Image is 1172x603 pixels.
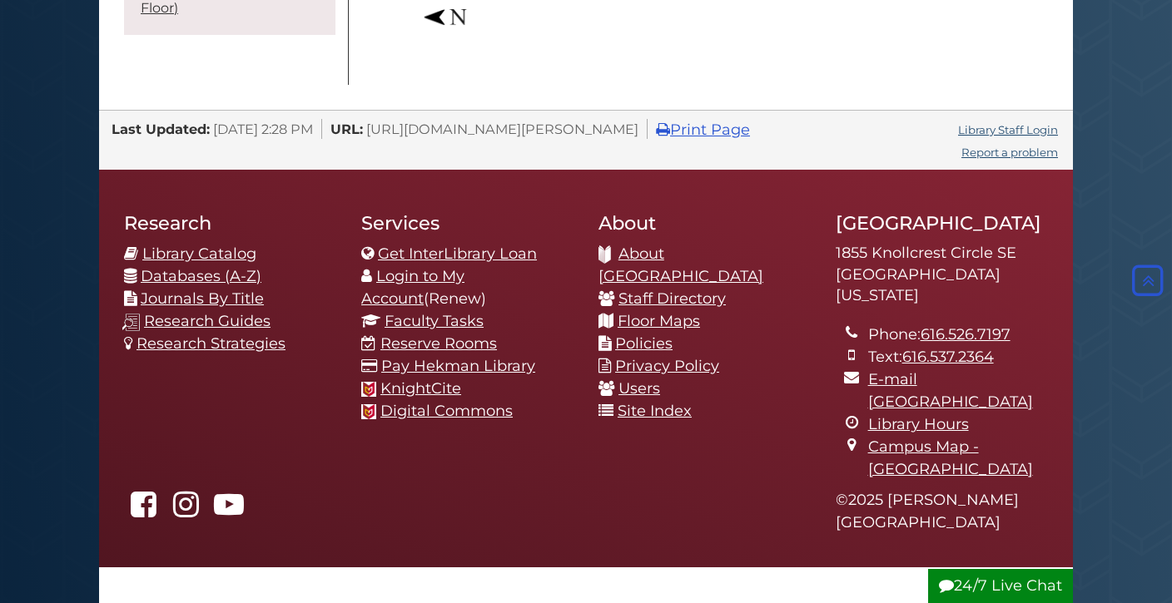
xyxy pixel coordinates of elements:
[618,312,700,330] a: Floor Maps
[137,334,286,353] a: Research Strategies
[618,379,660,398] a: Users
[122,314,140,331] img: research-guides-icon-white_37x37.png
[361,211,574,235] h2: Services
[112,121,210,137] span: Last Updated:
[141,267,261,285] a: Databases (A-Z)
[1128,271,1168,289] a: Back to Top
[928,569,1073,603] button: 24/7 Live Chat
[615,334,673,353] a: Policies
[124,501,162,519] a: Hekman Library on Facebook
[598,211,811,235] h2: About
[361,404,376,419] img: Calvin favicon logo
[868,415,969,433] a: Library Hours
[144,312,271,330] a: Research Guides
[361,382,376,397] img: Calvin favicon logo
[385,312,484,330] a: Faculty Tasks
[656,122,670,137] i: Print Page
[166,501,205,519] a: hekmanlibrary on Instagram
[836,243,1048,307] address: 1855 Knollcrest Circle SE [GEOGRAPHIC_DATA][US_STATE]
[615,357,719,375] a: Privacy Policy
[380,402,513,420] a: Digital Commons
[361,265,574,310] li: (Renew)
[381,357,535,375] a: Pay Hekman Library
[958,123,1058,136] a: Library Staff Login
[836,211,1048,235] h2: [GEOGRAPHIC_DATA]
[141,289,264,308] a: Journals By Title
[142,245,256,263] a: Library Catalog
[618,402,692,420] a: Site Index
[124,211,336,235] h2: Research
[921,325,1011,344] a: 616.526.7197
[380,334,497,353] a: Reserve Rooms
[378,245,537,263] a: Get InterLibrary Loan
[361,267,464,308] a: Login to My Account
[836,489,1048,534] p: © 2025 [PERSON_NAME][GEOGRAPHIC_DATA]
[868,324,1048,346] li: Phone:
[656,121,750,139] a: Print Page
[330,121,363,137] span: URL:
[961,146,1058,159] a: Report a problem
[210,501,248,519] a: Hekman Library on YouTube
[868,437,1033,478] a: Campus Map - [GEOGRAPHIC_DATA]
[213,121,313,137] span: [DATE] 2:28 PM
[868,346,1048,368] li: Text:
[618,289,726,308] a: Staff Directory
[902,348,994,366] a: 616.537.2364
[380,379,461,398] a: KnightCite
[366,121,638,137] span: [URL][DOMAIN_NAME][PERSON_NAME]
[598,245,763,285] a: About [GEOGRAPHIC_DATA]
[868,370,1033,411] a: E-mail [GEOGRAPHIC_DATA]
